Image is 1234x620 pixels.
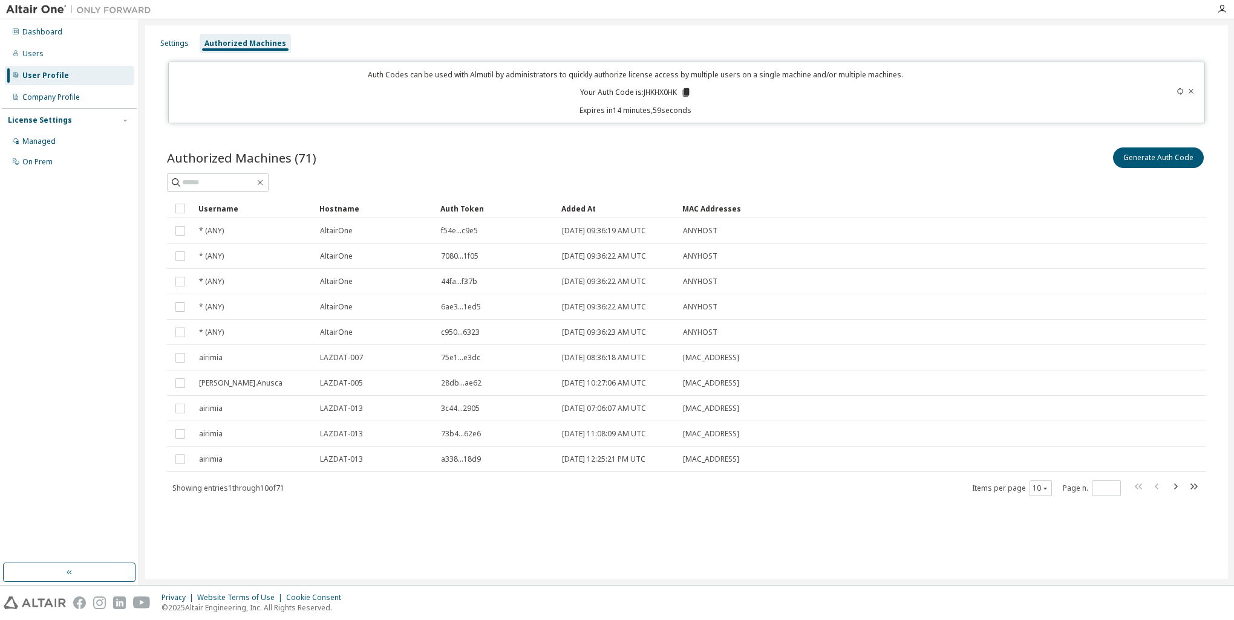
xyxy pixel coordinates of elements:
div: On Prem [22,157,53,167]
span: AltairOne [320,277,353,286]
span: [DATE] 07:06:07 AM UTC [562,404,646,413]
span: LAZDAT-013 [320,404,363,413]
span: [DATE] 11:08:09 AM UTC [562,429,646,439]
span: LAZDAT-007 [320,353,363,363]
span: ANYHOST [683,277,717,286]
span: Showing entries 1 through 10 of 71 [172,483,284,493]
span: 28db...ae62 [441,378,482,388]
img: altair_logo.svg [4,596,66,609]
span: [PERSON_NAME].Anusca [199,378,282,388]
span: * (ANY) [199,226,224,236]
div: Privacy [162,593,197,602]
div: Settings [160,39,189,48]
span: [DATE] 12:25:21 PM UTC [562,454,645,464]
span: 73b4...62e6 [441,429,481,439]
span: [DATE] 09:36:19 AM UTC [562,226,646,236]
div: Authorized Machines [204,39,286,48]
div: Hostname [319,199,431,218]
img: Altair One [6,4,157,16]
button: 10 [1033,483,1049,493]
div: Dashboard [22,27,62,37]
div: User Profile [22,71,69,80]
div: Added At [561,199,673,218]
span: 7080...1f05 [441,251,478,261]
span: airimia [199,429,223,439]
span: * (ANY) [199,302,224,312]
span: [DATE] 09:36:22 AM UTC [562,251,646,261]
span: AltairOne [320,302,353,312]
span: [DATE] 09:36:23 AM UTC [562,328,646,337]
span: [DATE] 10:27:06 AM UTC [562,378,646,388]
p: Your Auth Code is: JHKHX0HK [580,87,691,98]
div: Auth Token [440,199,552,218]
span: AltairOne [320,328,353,337]
img: instagram.svg [93,596,106,609]
p: Auth Codes can be used with Almutil by administrators to quickly authorize license access by mult... [176,69,1094,80]
span: * (ANY) [199,328,224,337]
span: ANYHOST [683,251,717,261]
span: [MAC_ADDRESS] [683,404,739,413]
div: Website Terms of Use [197,593,286,602]
span: ANYHOST [683,226,717,236]
span: c950...6323 [441,328,480,337]
div: Cookie Consent [286,593,348,602]
span: airimia [199,404,223,413]
span: [MAC_ADDRESS] [683,353,739,363]
span: 6ae3...1ed5 [441,302,481,312]
span: [MAC_ADDRESS] [683,454,739,464]
span: AltairOne [320,226,353,236]
span: [DATE] 09:36:22 AM UTC [562,302,646,312]
span: a338...18d9 [441,454,481,464]
span: LAZDAT-013 [320,429,363,439]
span: f54e...c9e5 [441,226,478,236]
div: Managed [22,137,56,146]
button: Generate Auth Code [1113,147,1204,168]
div: MAC Addresses [682,199,1079,218]
span: airimia [199,454,223,464]
div: Users [22,49,44,59]
p: Expires in 14 minutes, 59 seconds [176,105,1094,115]
span: 75e1...e3dc [441,353,480,363]
span: LAZDAT-005 [320,378,363,388]
span: Authorized Machines (71) [167,149,316,166]
span: AltairOne [320,251,353,261]
div: Company Profile [22,92,80,102]
span: 44fa...f37b [441,277,477,286]
span: [MAC_ADDRESS] [683,378,739,388]
span: * (ANY) [199,277,224,286]
span: LAZDAT-013 [320,454,363,464]
div: License Settings [8,115,72,125]
span: ANYHOST [683,302,717,312]
img: linkedin.svg [113,596,126,609]
img: youtube.svg [133,596,151,609]
span: * (ANY) [199,251,224,261]
span: 3c44...2905 [441,404,480,413]
span: [DATE] 09:36:22 AM UTC [562,277,646,286]
span: ANYHOST [683,328,717,337]
p: © 2025 Altair Engineering, Inc. All Rights Reserved. [162,602,348,613]
img: facebook.svg [73,596,86,609]
div: Username [198,199,310,218]
span: [DATE] 08:36:18 AM UTC [562,353,646,363]
span: Items per page [972,480,1052,496]
span: Page n. [1063,480,1121,496]
span: [MAC_ADDRESS] [683,429,739,439]
span: airimia [199,353,223,363]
